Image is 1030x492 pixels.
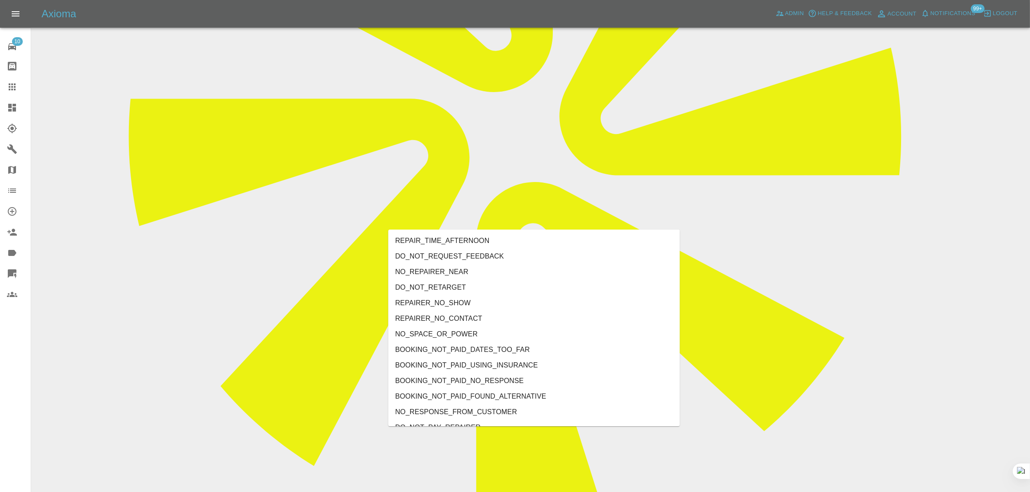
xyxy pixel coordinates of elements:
[388,404,680,420] li: NO_RESPONSE_FROM_CUSTOMER
[388,264,680,280] li: NO_REPAIRER_NEAR
[388,295,680,311] li: REPAIRER_NO_SHOW
[388,280,680,295] li: DO_NOT_RETARGET
[388,311,680,326] li: REPAIRER_NO_CONTACT
[388,249,680,264] li: DO_NOT_REQUEST_FEEDBACK
[388,358,680,373] li: BOOKING_NOT_PAID_USING_INSURANCE
[388,389,680,404] li: BOOKING_NOT_PAID_FOUND_ALTERNATIVE
[388,373,680,389] li: BOOKING_NOT_PAID_NO_RESPONSE
[388,342,680,358] li: BOOKING_NOT_PAID_DATES_TOO_FAR
[388,233,680,249] li: REPAIR_TIME_AFTERNOON
[388,326,680,342] li: NO_SPACE_OR_POWER
[388,420,680,435] li: DO_NOT_PAY_REPAIRER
